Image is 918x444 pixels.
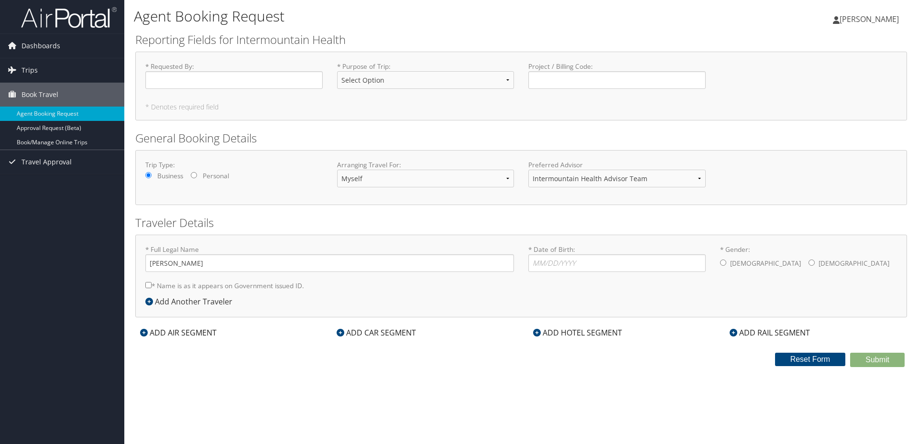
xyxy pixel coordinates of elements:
input: * Date of Birth: [528,254,706,272]
label: Trip Type: [145,160,323,170]
label: * Name is as it appears on Government issued ID. [145,277,304,294]
label: [DEMOGRAPHIC_DATA] [819,254,889,272]
span: Trips [22,58,38,82]
button: Submit [850,353,905,367]
span: [PERSON_NAME] [840,14,899,24]
label: * Requested By : [145,62,323,89]
input: * Full Legal Name [145,254,514,272]
label: Business [157,171,183,181]
input: Project / Billing Code: [528,71,706,89]
span: Dashboards [22,34,60,58]
div: ADD HOTEL SEGMENT [528,327,627,338]
label: Preferred Advisor [528,160,706,170]
input: * Name is as it appears on Government issued ID. [145,282,152,288]
input: * Gender:[DEMOGRAPHIC_DATA][DEMOGRAPHIC_DATA] [720,260,726,266]
div: ADD CAR SEGMENT [332,327,421,338]
label: * Gender: [720,245,897,273]
h1: Agent Booking Request [134,6,650,26]
span: Travel Approval [22,150,72,174]
img: airportal-logo.png [21,6,117,29]
label: Project / Billing Code : [528,62,706,89]
h2: Traveler Details [135,215,907,231]
span: Book Travel [22,83,58,107]
h2: Reporting Fields for Intermountain Health [135,32,907,48]
div: Add Another Traveler [145,296,237,307]
label: [DEMOGRAPHIC_DATA] [730,254,801,272]
label: * Date of Birth: [528,245,706,272]
div: ADD RAIL SEGMENT [725,327,815,338]
label: Personal [203,171,229,181]
button: Reset Form [775,353,846,366]
input: * Gender:[DEMOGRAPHIC_DATA][DEMOGRAPHIC_DATA] [809,260,815,266]
div: ADD AIR SEGMENT [135,327,221,338]
label: Arranging Travel For: [337,160,514,170]
input: * Requested By: [145,71,323,89]
h5: * Denotes required field [145,104,897,110]
label: * Full Legal Name [145,245,514,272]
label: * Purpose of Trip : [337,62,514,97]
select: * Purpose of Trip: [337,71,514,89]
a: [PERSON_NAME] [833,5,908,33]
h2: General Booking Details [135,130,907,146]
